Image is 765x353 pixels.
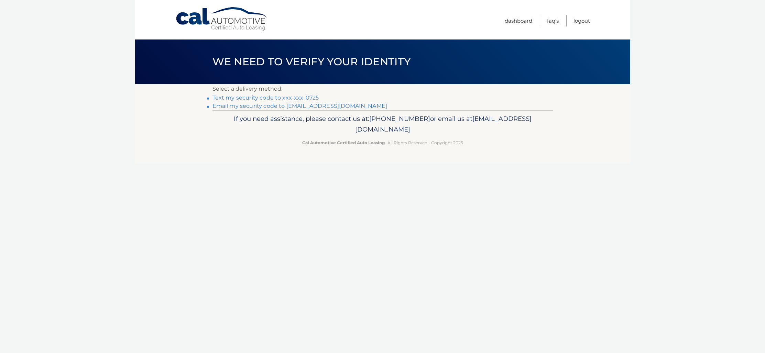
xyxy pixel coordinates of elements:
[302,140,385,145] strong: Cal Automotive Certified Auto Leasing
[573,15,590,26] a: Logout
[175,7,268,31] a: Cal Automotive
[217,113,548,135] p: If you need assistance, please contact us at: or email us at
[547,15,559,26] a: FAQ's
[212,84,553,94] p: Select a delivery method:
[505,15,532,26] a: Dashboard
[212,55,411,68] span: We need to verify your identity
[212,103,387,109] a: Email my security code to [EMAIL_ADDRESS][DOMAIN_NAME]
[212,94,319,101] a: Text my security code to xxx-xxx-0725
[369,115,430,123] span: [PHONE_NUMBER]
[217,139,548,146] p: - All Rights Reserved - Copyright 2025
